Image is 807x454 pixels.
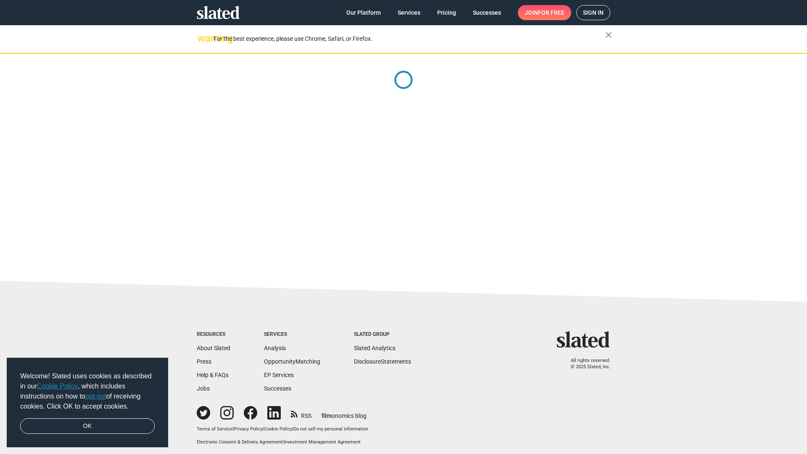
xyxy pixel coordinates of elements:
[264,385,291,392] a: Successes
[197,345,230,351] a: About Slated
[284,439,361,445] a: Investment Management Agreement
[263,426,264,432] span: |
[466,5,508,20] a: Successes
[234,426,263,432] a: Privacy Policy
[354,358,411,365] a: DisclosureStatements
[197,358,211,365] a: Press
[354,345,396,351] a: Slated Analytics
[576,5,610,20] a: Sign in
[7,358,168,448] div: cookieconsent
[398,5,420,20] span: Services
[340,5,388,20] a: Our Platform
[214,33,605,45] div: For the best experience, please use Chrome, Safari, or Firefox.
[264,426,292,432] a: Cookie Policy
[293,426,368,433] button: Do not sell my personal information
[264,358,320,365] a: OpportunityMatching
[518,5,571,20] a: Joinfor free
[604,30,614,40] mat-icon: close
[583,5,604,20] span: Sign in
[562,358,610,370] p: All rights reserved. © 2025 Slated, Inc.
[322,412,332,419] span: film
[37,383,78,390] a: Cookie Policy
[264,331,320,338] div: Services
[232,426,234,432] span: |
[525,5,564,20] span: Join
[538,5,564,20] span: for free
[264,372,294,378] a: EP Services
[282,439,284,445] span: |
[322,405,367,420] a: filmonomics blog
[292,426,293,432] span: |
[197,385,210,392] a: Jobs
[264,345,286,351] a: Analysis
[391,5,427,20] a: Services
[85,393,106,400] a: opt-out
[291,407,311,420] a: RSS
[473,5,501,20] span: Successes
[346,5,381,20] span: Our Platform
[430,5,463,20] a: Pricing
[197,372,229,378] a: Help & FAQs
[20,418,155,434] a: dismiss cookie message
[197,426,232,432] a: Terms of Service
[20,371,155,412] span: Welcome! Slated uses cookies as described in our , which includes instructions on how to of recei...
[437,5,456,20] span: Pricing
[354,331,411,338] div: Slated Group
[198,33,208,43] mat-icon: warning
[197,439,282,445] a: Electronic Consent & Delivery Agreement
[197,331,230,338] div: Resources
